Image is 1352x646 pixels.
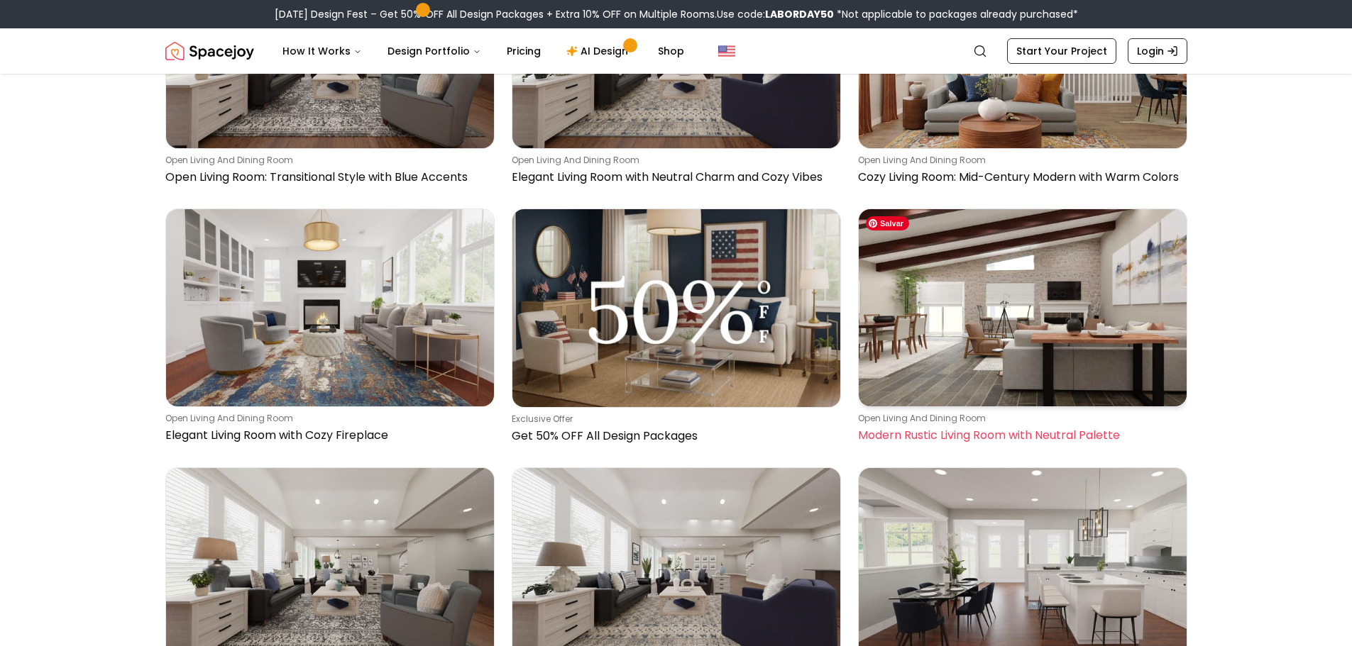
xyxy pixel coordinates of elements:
[275,7,1078,21] div: [DATE] Design Fest – Get 50% OFF All Design Packages + Extra 10% OFF on Multiple Rooms.
[165,37,254,65] img: Spacejoy Logo
[834,7,1078,21] span: *Not applicable to packages already purchased*
[271,37,373,65] button: How It Works
[858,208,1187,450] a: Modern Rustic Living Room with Neutral Paletteopen living and dining roomModern Rustic Living Roo...
[1007,38,1116,64] a: Start Your Project
[858,427,1182,444] p: Modern Rustic Living Room with Neutral Palette
[512,413,835,425] p: Exclusive Offer
[512,208,841,450] a: Get 50% OFF All Design PackagesExclusive OfferGet 50% OFF All Design Packages
[765,7,834,21] b: LABORDAY50
[165,208,495,450] a: Elegant Living Room with Cozy Fireplaceopen living and dining roomElegant Living Room with Cozy F...
[495,37,552,65] a: Pricing
[271,37,696,65] nav: Main
[512,209,840,406] img: Get 50% OFF All Design Packages
[165,427,489,444] p: Elegant Living Room with Cozy Fireplace
[866,216,909,230] span: Salvar
[647,37,696,65] a: Shop
[555,37,644,65] a: AI Design
[376,37,493,65] button: Design Portfolio
[165,37,254,65] a: Spacejoy
[165,155,489,166] p: open living and dining room
[512,169,835,186] p: Elegant Living Room with Neutral Charm and Cozy Vibes
[718,43,735,60] img: United States
[165,413,489,424] p: open living and dining room
[512,155,835,166] p: open living and dining room
[858,169,1182,186] p: Cozy Living Room: Mid-Century Modern with Warm Colors
[165,28,1187,74] nav: Global
[165,169,489,186] p: Open Living Room: Transitional Style with Blue Accents
[859,209,1187,406] img: Modern Rustic Living Room with Neutral Palette
[512,428,835,445] p: Get 50% OFF All Design Packages
[717,7,834,21] span: Use code:
[1128,38,1187,64] a: Login
[858,413,1182,424] p: open living and dining room
[166,209,494,406] img: Elegant Living Room with Cozy Fireplace
[858,155,1182,166] p: open living and dining room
